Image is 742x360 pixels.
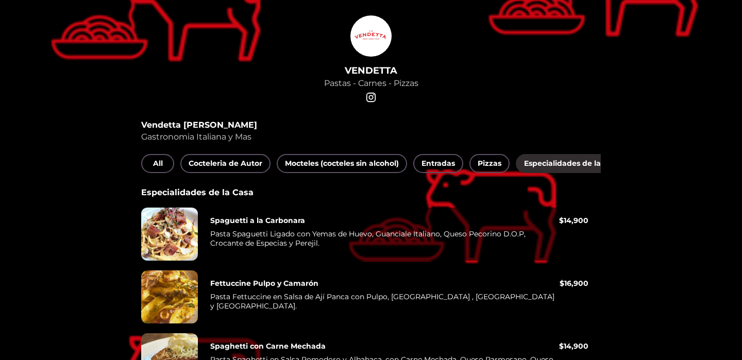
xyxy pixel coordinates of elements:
[210,292,560,315] p: Pasta Fettuccine en Salsa de Ají Panca con Pulpo, [GEOGRAPHIC_DATA] , [GEOGRAPHIC_DATA] y [GEOGRA...
[421,157,455,170] span: Entradas
[524,157,621,170] span: Especialidades de la Casa
[560,279,588,288] p: $ 16,900
[210,216,305,225] h4: Spaguetti a la Carbonara
[478,157,501,170] span: Pizzas
[210,229,559,252] p: Pasta Spaguetti Ligado con Yemas de Huevo, Guanciale Italiano, Queso Pecorino D.O.P, Crocante de ...
[141,154,174,173] button: All
[324,78,418,88] p: Pastas - Carnes - Pizzas
[324,65,418,76] h1: VENDETTA
[559,216,588,225] p: $ 14,900
[210,341,326,351] h4: Spaghetti con Carne Mechada
[141,132,601,142] p: Gastronomia Italiana y Mas
[141,187,601,197] h3: Especialidades de la Casa
[141,120,601,130] h2: Vendetta [PERSON_NAME]
[559,341,588,351] p: $ 14,900
[469,154,510,173] button: Pizzas
[210,279,318,288] h4: Fettuccine Pulpo y Camarón
[285,157,399,170] span: Mocteles (cocteles sin alcohol)
[413,154,463,173] button: Entradas
[364,90,378,105] a: social-link-INSTAGRAM
[149,157,166,170] span: All
[277,154,407,173] button: Mocteles (cocteles sin alcohol)
[180,154,271,173] button: Cocteleria de Autor
[189,157,262,170] span: Cocteleria de Autor
[516,154,629,173] button: Especialidades de la Casa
